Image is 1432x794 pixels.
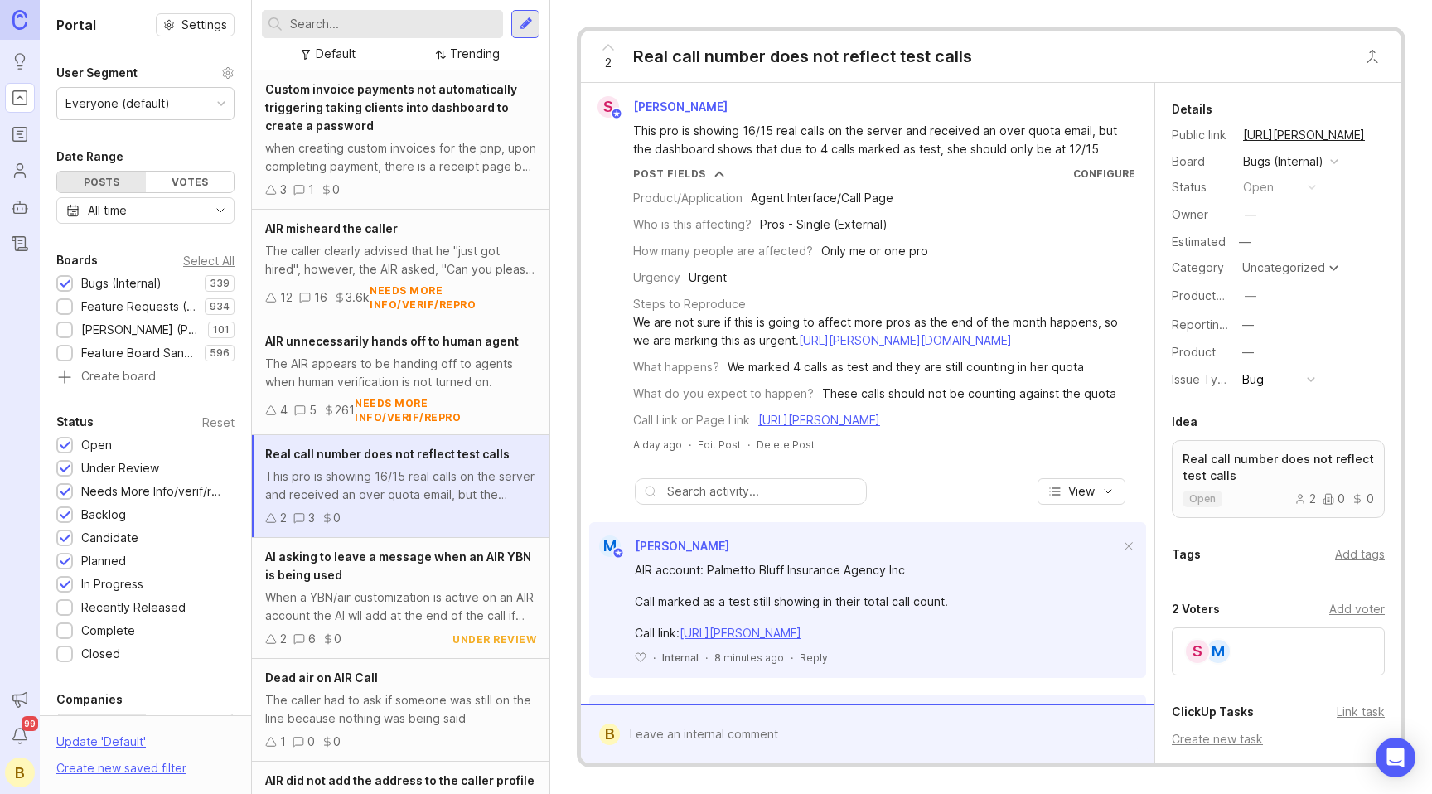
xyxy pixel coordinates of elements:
[633,215,752,234] div: Who is this affecting?
[81,622,135,640] div: Complete
[1242,316,1254,334] div: —
[280,509,287,527] div: 2
[1243,178,1274,196] div: open
[1172,702,1254,722] div: ClickUp Tasks
[1172,99,1212,119] div: Details
[1245,287,1256,305] div: —
[635,561,1120,579] div: AIR account: Palmetto Bluff Insurance Agency Inc
[81,344,196,362] div: Feature Board Sandbox [DATE]
[1073,167,1135,180] a: Configure
[5,192,35,222] a: Autopilot
[635,539,729,553] span: [PERSON_NAME]
[213,323,230,336] p: 101
[1189,492,1216,506] p: open
[56,147,123,167] div: Date Range
[633,122,1121,158] div: This pro is showing 16/15 real calls on the server and received an over quota email, but the dash...
[5,758,35,787] button: B
[1205,638,1231,665] div: M
[56,15,96,35] h1: Portal
[1238,124,1370,146] a: [URL][PERSON_NAME]
[210,346,230,360] p: 596
[5,83,35,113] a: Portal
[265,550,531,582] span: AI asking to leave a message when an AIR YBN is being used
[633,411,750,429] div: Call Link or Page Link
[1172,345,1216,359] label: Product
[1184,638,1211,665] div: S
[265,447,510,461] span: Real call number does not reflect test calls
[791,651,793,665] div: ·
[662,651,699,665] div: Internal
[81,274,162,293] div: Bugs (Internal)
[308,509,315,527] div: 3
[821,242,928,260] div: Only me or one pro
[800,651,828,665] div: Reply
[210,277,230,290] p: 339
[751,189,893,207] div: Agent Interface/Call Page
[635,593,1120,611] div: Call marked as a test still showing in their total call count.
[81,575,143,593] div: In Progress
[265,588,536,625] div: When a YBN/air customization is active on an AIR account the AI wll add at the end of the call if...
[1038,478,1125,505] button: View
[81,459,159,477] div: Under Review
[605,54,612,72] span: 2
[760,215,888,234] div: Pros - Single (External)
[335,401,355,419] div: 261
[280,630,287,648] div: 2
[183,256,235,265] div: Select All
[1242,343,1254,361] div: —
[1352,493,1374,505] div: 0
[1376,738,1415,777] div: Open Intercom Messenger
[799,333,1012,347] a: [URL][PERSON_NAME][DOMAIN_NAME]
[1356,40,1389,73] button: Close button
[1172,412,1197,432] div: Idea
[450,45,500,63] div: Trending
[252,659,549,762] a: Dead air on AIR CallThe caller had to ask if someone was still on the line because nothing was be...
[599,724,620,745] div: B
[653,651,656,665] div: ·
[308,181,314,199] div: 1
[5,721,35,751] button: Notifications
[265,773,535,787] span: AIR did not add the address to the caller profile
[81,436,112,454] div: Open
[314,288,327,307] div: 16
[207,204,234,217] svg: toggle icon
[1172,440,1385,518] a: Real call number does not reflect test callsopen200
[667,482,858,501] input: Search activity...
[1323,493,1345,505] div: 0
[346,288,370,307] div: 3.6k
[1294,493,1316,505] div: 2
[308,630,316,648] div: 6
[589,535,729,557] a: M[PERSON_NAME]
[1172,730,1385,748] div: Create new task
[252,210,549,322] a: AIR misheard the callerThe caller clearly advised that he "just got hired", however, the AIR aske...
[1243,153,1323,171] div: Bugs (Internal)
[252,322,549,435] a: AIR unnecessarily hands off to human agentThe AIR appears to be handing off to agents when human ...
[370,283,536,312] div: needs more info/verif/repro
[1245,206,1256,224] div: —
[316,45,356,63] div: Default
[1329,600,1385,618] div: Add voter
[309,401,317,419] div: 5
[265,242,536,278] div: The caller clearly advised that he "just got hired", however, the AIR asked, "Can you please clar...
[307,733,315,751] div: 0
[265,691,536,728] div: The caller had to ask if someone was still on the line because nothing was being said
[56,690,123,709] div: Companies
[156,13,235,36] a: Settings
[280,181,287,199] div: 3
[633,167,724,181] button: Post Fields
[210,300,230,313] p: 934
[265,334,519,348] span: AIR unnecessarily hands off to human agent
[81,598,186,617] div: Recently Released
[280,288,293,307] div: 12
[1172,259,1230,277] div: Category
[81,298,196,316] div: Feature Requests (Internal)
[689,438,691,452] div: ·
[56,733,146,759] div: Update ' Default '
[633,438,682,452] a: A day ago
[1172,372,1232,386] label: Issue Type
[265,82,517,133] span: Custom invoice payments not automatically triggering taking clients into dashboard to create a pa...
[333,733,341,751] div: 0
[612,547,625,559] img: member badge
[56,412,94,432] div: Status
